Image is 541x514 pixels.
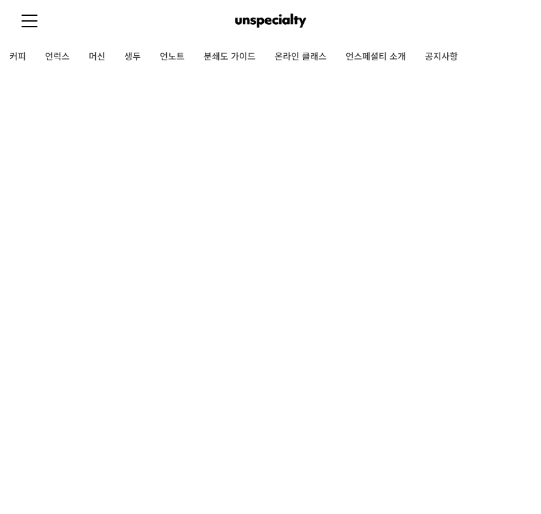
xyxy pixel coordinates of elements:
[336,41,415,73] a: 언스페셜티 소개
[194,41,265,73] a: 분쇄도 가이드
[415,41,467,73] a: 공지사항
[115,41,150,73] a: 생두
[150,41,194,73] a: 언노트
[79,41,115,73] a: 머신
[36,41,79,73] a: 언럭스
[235,11,306,30] img: 언스페셜티 몰
[265,41,336,73] a: 온라인 클래스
